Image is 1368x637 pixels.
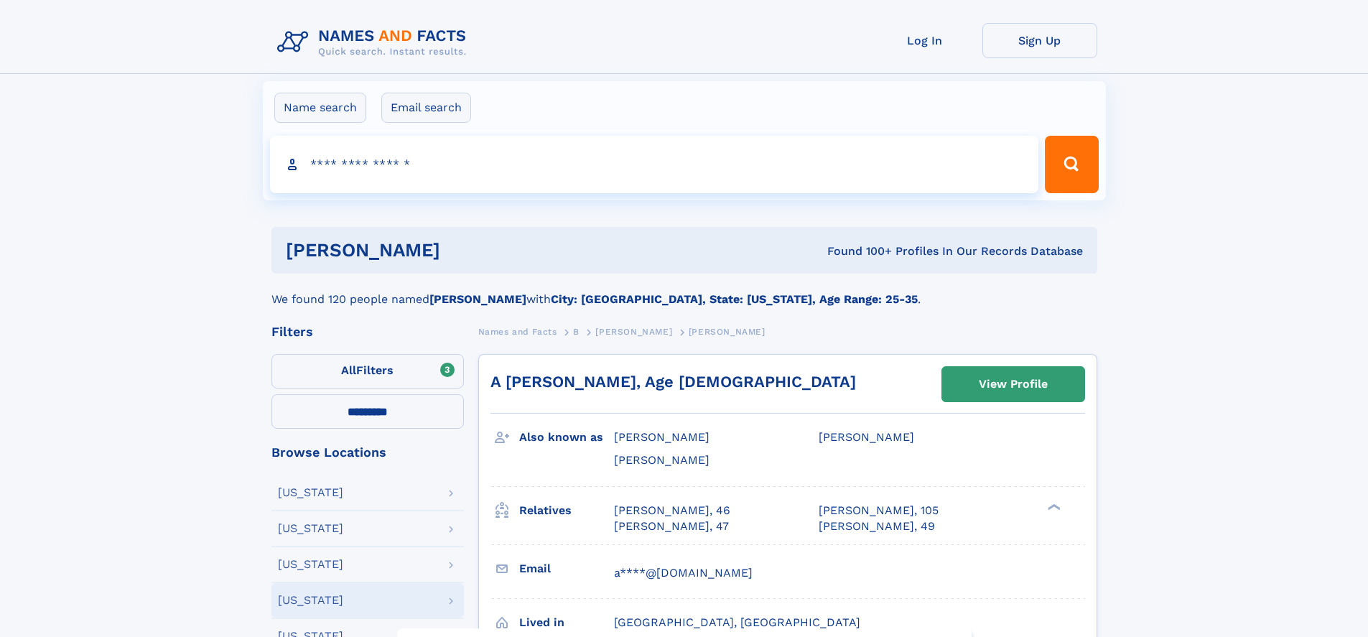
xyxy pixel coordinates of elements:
div: Filters [271,325,464,338]
b: City: [GEOGRAPHIC_DATA], State: [US_STATE], Age Range: 25-35 [551,292,918,306]
div: View Profile [979,368,1048,401]
b: [PERSON_NAME] [429,292,526,306]
h3: Lived in [519,610,614,635]
div: [US_STATE] [278,595,343,606]
label: Filters [271,354,464,389]
a: Sign Up [982,23,1097,58]
a: B [573,322,580,340]
div: [US_STATE] [278,523,343,534]
a: A [PERSON_NAME], Age [DEMOGRAPHIC_DATA] [490,373,856,391]
label: Email search [381,93,471,123]
a: [PERSON_NAME] [595,322,672,340]
button: Search Button [1045,136,1098,193]
span: B [573,327,580,337]
a: [PERSON_NAME], 46 [614,503,730,519]
h3: Also known as [519,425,614,450]
h1: [PERSON_NAME] [286,241,634,259]
div: [US_STATE] [278,559,343,570]
a: View Profile [942,367,1084,401]
div: Browse Locations [271,446,464,459]
div: ❯ [1044,502,1061,511]
input: search input [270,136,1039,193]
span: [PERSON_NAME] [614,430,709,444]
div: We found 120 people named with . [271,274,1097,308]
span: [PERSON_NAME] [689,327,766,337]
a: Names and Facts [478,322,557,340]
div: [US_STATE] [278,487,343,498]
a: [PERSON_NAME], 105 [819,503,939,519]
h3: Relatives [519,498,614,523]
div: Found 100+ Profiles In Our Records Database [633,243,1083,259]
img: Logo Names and Facts [271,23,478,62]
span: [PERSON_NAME] [595,327,672,337]
span: [GEOGRAPHIC_DATA], [GEOGRAPHIC_DATA] [614,615,860,629]
span: [PERSON_NAME] [614,453,709,467]
h3: Email [519,557,614,581]
a: Log In [867,23,982,58]
span: All [341,363,356,377]
a: [PERSON_NAME], 47 [614,519,729,534]
span: [PERSON_NAME] [819,430,914,444]
a: [PERSON_NAME], 49 [819,519,935,534]
label: Name search [274,93,366,123]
